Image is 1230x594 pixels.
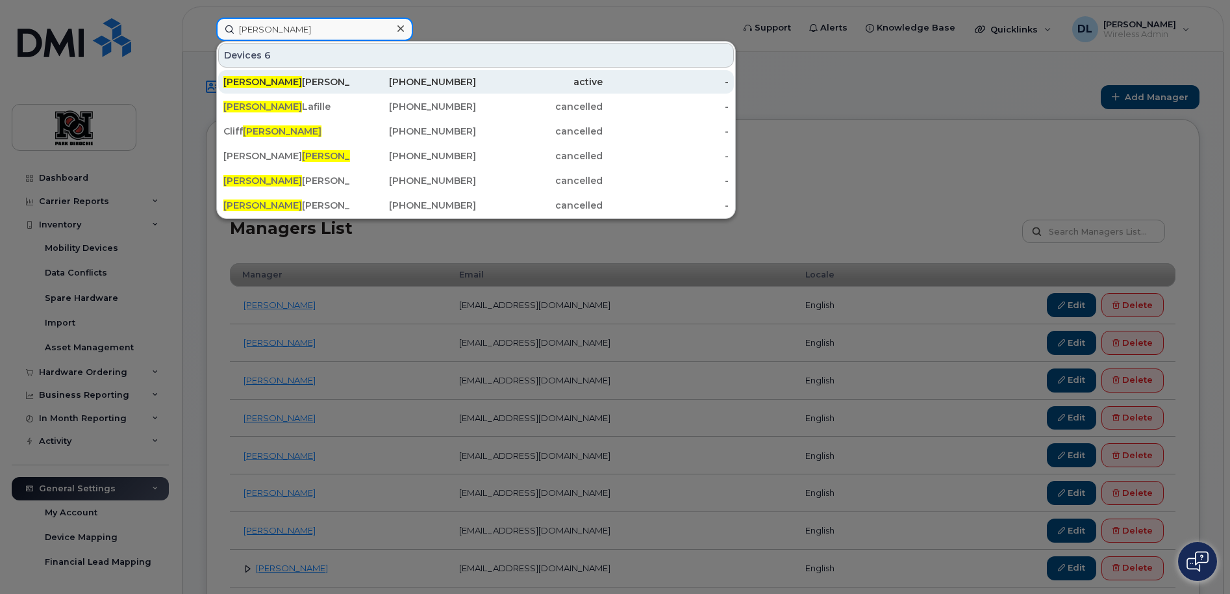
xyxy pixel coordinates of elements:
div: [PERSON_NAME] [223,174,350,187]
span: [PERSON_NAME] [302,150,381,162]
div: cancelled [476,174,603,187]
div: [PHONE_NUMBER] [350,149,477,162]
span: [PERSON_NAME] [223,200,302,211]
span: 6 [264,49,271,62]
div: - [603,100,729,113]
div: [PHONE_NUMBER] [350,75,477,88]
span: [PERSON_NAME] [223,76,302,88]
div: [PHONE_NUMBER] [350,125,477,138]
div: [PERSON_NAME] [223,75,350,88]
div: - [603,75,729,88]
div: cancelled [476,125,603,138]
div: active [476,75,603,88]
div: Devices [218,43,734,68]
a: [PERSON_NAME][PERSON_NAME][PHONE_NUMBER]cancelled- [218,144,734,168]
div: [PERSON_NAME] [223,149,350,162]
div: - [603,125,729,138]
div: - [603,174,729,187]
span: [PERSON_NAME] [223,175,302,187]
a: [PERSON_NAME][PERSON_NAME][PHONE_NUMBER]active- [218,70,734,94]
div: - [603,199,729,212]
div: cancelled [476,100,603,113]
a: Cliff[PERSON_NAME][PHONE_NUMBER]cancelled- [218,120,734,143]
img: Open chat [1186,551,1209,572]
span: [PERSON_NAME] [223,101,302,112]
div: [PHONE_NUMBER] [350,174,477,187]
div: [PHONE_NUMBER] [350,199,477,212]
span: [PERSON_NAME] [243,125,321,137]
div: [PHONE_NUMBER] [350,100,477,113]
div: - [603,149,729,162]
a: [PERSON_NAME]Lafille[PHONE_NUMBER]cancelled- [218,95,734,118]
a: [PERSON_NAME][PERSON_NAME][PHONE_NUMBER]cancelled- [218,169,734,192]
div: Lafille [223,100,350,113]
div: Cliff [223,125,350,138]
div: [PERSON_NAME] - WCT [223,199,350,212]
a: [PERSON_NAME][PERSON_NAME] - WCT[PHONE_NUMBER]cancelled- [218,194,734,217]
div: cancelled [476,149,603,162]
div: cancelled [476,199,603,212]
